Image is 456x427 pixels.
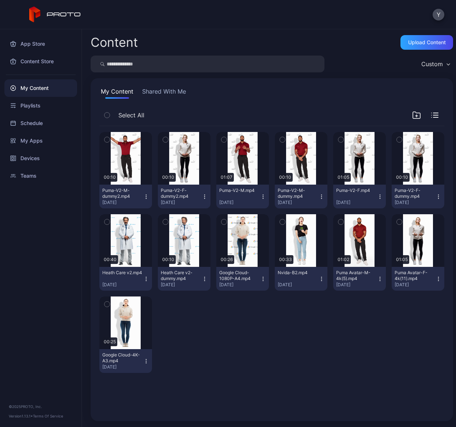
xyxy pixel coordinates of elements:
[418,56,453,72] button: Custom
[99,185,152,208] button: Puma-V2-M-dummy2.mp4[DATE]
[102,188,142,199] div: Puma-V2-M-dummy2.mp4
[336,200,377,205] div: [DATE]
[161,282,202,288] div: [DATE]
[4,150,77,167] a: Devices
[158,185,210,208] button: Puma-V2-F-dummy2.mp4[DATE]
[219,270,259,281] div: Google Cloud-1080P-A4.mp4
[4,35,77,53] a: App Store
[216,185,269,208] button: Puma-V2-M.mp4[DATE]
[4,53,77,70] a: Content Store
[118,111,144,120] span: Select All
[158,267,210,291] button: Heath Care v2-dummy.mp4[DATE]
[99,349,152,373] button: Google Cloud-4K-A3.mp4[DATE]
[141,87,187,99] button: Shared With Me
[395,270,435,281] div: Puma Avatar-F-4k(11).mp4
[400,35,453,50] button: Upload Content
[102,270,142,276] div: Heath Care v2.mp4
[395,188,435,199] div: Puma-V2-F-dummy.mp4
[99,87,135,99] button: My Content
[275,185,327,208] button: Puma-V2-M-dummy.mp4[DATE]
[333,267,386,291] button: Puma Avatar-M-4k(5).mp4[DATE]
[219,282,260,288] div: [DATE]
[4,167,77,185] a: Teams
[4,132,77,150] a: My Apps
[395,200,436,205] div: [DATE]
[102,282,143,288] div: [DATE]
[278,282,319,288] div: [DATE]
[336,188,376,193] div: Puma-V2-F.mp4
[421,60,443,68] div: Custom
[392,267,444,291] button: Puma Avatar-F-4k(11).mp4[DATE]
[9,404,73,409] div: © 2025 PROTO, Inc.
[278,188,318,199] div: Puma-V2-M-dummy.mp4
[4,79,77,97] a: My Content
[278,200,319,205] div: [DATE]
[4,114,77,132] a: Schedule
[216,267,269,291] button: Google Cloud-1080P-A4.mp4[DATE]
[395,282,436,288] div: [DATE]
[275,267,327,291] button: Nvida-B2.mp4[DATE]
[336,270,376,281] div: Puma Avatar-M-4k(5).mp4
[392,185,444,208] button: Puma-V2-F-dummy.mp4[DATE]
[433,9,444,20] button: Y
[219,188,259,193] div: Puma-V2-M.mp4
[336,282,377,288] div: [DATE]
[99,267,152,291] button: Heath Care v2.mp4[DATE]
[161,270,201,281] div: Heath Care v2-dummy.mp4
[9,414,33,418] span: Version 1.13.1 •
[333,185,386,208] button: Puma-V2-F.mp4[DATE]
[161,188,201,199] div: Puma-V2-F-dummy2.mp4
[219,200,260,205] div: [DATE]
[278,270,318,276] div: Nvida-B2.mp4
[33,414,63,418] a: Terms Of Service
[102,364,143,370] div: [DATE]
[102,352,142,364] div: Google Cloud-4K-A3.mp4
[408,39,446,45] div: Upload Content
[102,200,143,205] div: [DATE]
[161,200,202,205] div: [DATE]
[4,97,77,114] a: Playlists
[91,36,138,49] div: Content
